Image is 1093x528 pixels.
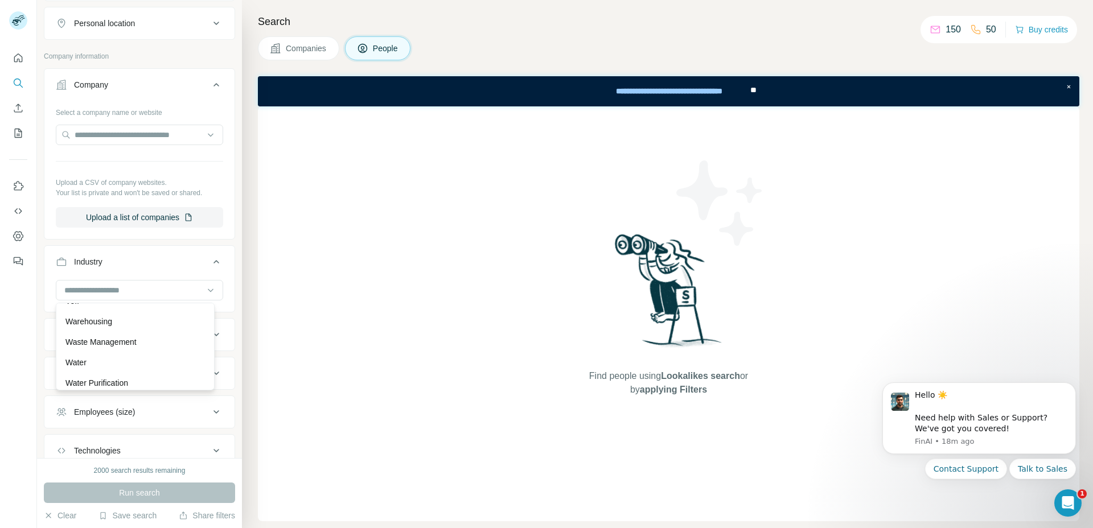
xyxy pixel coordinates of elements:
[65,316,112,327] p: Warehousing
[1054,489,1082,517] iframe: Intercom live chat
[44,360,235,387] button: Annual revenue ($)
[865,368,1093,522] iframe: Intercom notifications message
[286,43,327,54] span: Companies
[74,18,135,29] div: Personal location
[640,385,707,394] span: applying Filters
[44,10,235,37] button: Personal location
[9,48,27,68] button: Quick start
[74,79,108,90] div: Company
[179,510,235,521] button: Share filters
[9,226,27,246] button: Dashboard
[74,256,102,267] div: Industry
[44,398,235,426] button: Employees (size)
[44,51,235,61] p: Company information
[44,510,76,521] button: Clear
[98,510,157,521] button: Save search
[258,76,1079,106] iframe: Banner
[94,465,186,476] div: 2000 search results remaining
[9,73,27,93] button: Search
[577,369,759,397] span: Find people using or by
[9,251,27,271] button: Feedback
[9,123,27,143] button: My lists
[946,23,961,36] p: 150
[74,406,135,418] div: Employees (size)
[1015,22,1068,38] button: Buy credits
[56,103,223,118] div: Select a company name or website
[669,152,771,254] img: Surfe Illustration - Stars
[65,336,137,348] p: Waste Management
[44,321,235,348] button: HQ location
[44,248,235,280] button: Industry
[44,71,235,103] button: Company
[65,377,128,389] p: Water Purification
[9,201,27,221] button: Use Surfe API
[44,437,235,464] button: Technologies
[610,231,728,358] img: Surfe Illustration - Woman searching with binoculars
[74,445,121,456] div: Technologies
[986,23,996,36] p: 50
[661,371,740,381] span: Lookalikes search
[56,188,223,198] p: Your list is private and won't be saved or shared.
[373,43,399,54] span: People
[258,14,1079,30] h4: Search
[9,98,27,118] button: Enrich CSV
[56,178,223,188] p: Upload a CSV of company websites.
[1078,489,1087,498] span: 1
[65,357,87,368] p: Water
[9,176,27,196] button: Use Surfe on LinkedIn
[56,207,223,228] button: Upload a list of companies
